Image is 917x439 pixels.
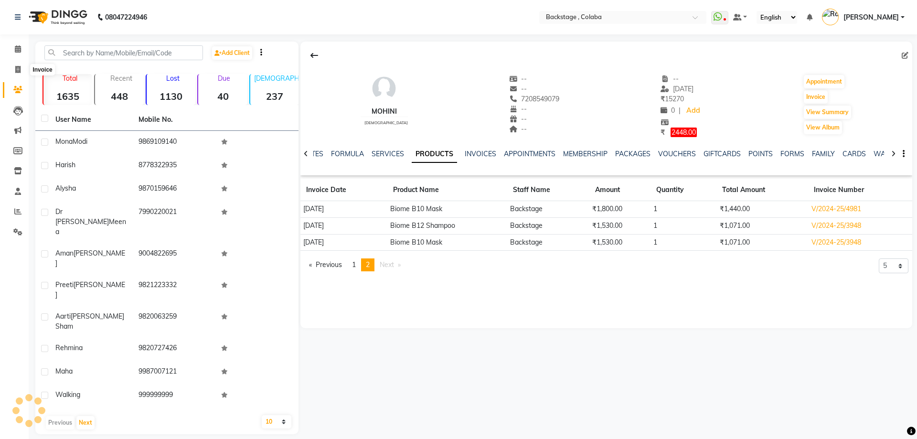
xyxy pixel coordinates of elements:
b: 08047224946 [105,4,147,31]
th: Invoice Date [300,179,387,201]
strong: 237 [250,90,299,102]
td: 1 [650,201,716,217]
button: View Album [804,121,842,134]
span: 15270 [661,95,684,103]
td: 9870159646 [133,178,216,201]
td: V/2024-25/3948 [808,234,912,251]
th: Amount [589,179,650,201]
span: 0 [661,106,675,115]
div: Back to Client [304,46,324,64]
th: Mobile No. [133,109,216,131]
span: Next [380,260,394,269]
span: Maha [55,367,73,375]
a: APPOINTMENTS [504,150,555,158]
td: 9004822695 [133,243,216,274]
td: 9869109140 [133,131,216,154]
span: Dr [PERSON_NAME] [55,207,109,226]
span: [DATE] [661,85,693,93]
span: Mona [55,137,73,146]
span: [PERSON_NAME] [843,12,899,22]
td: Backstage [507,234,589,251]
td: ₹1,440.00 [716,201,808,217]
div: mohini [361,107,408,117]
td: 1 [650,234,716,251]
td: [DATE] [300,217,387,234]
a: PRODUCTS [412,146,457,163]
a: FORMULA [331,150,364,158]
p: [DEMOGRAPHIC_DATA] [254,74,299,83]
th: Total Amount [716,179,808,201]
a: FAMILY [812,150,835,158]
td: ₹1,800.00 [589,201,650,217]
td: ₹1,071.00 [716,217,808,234]
strong: 448 [95,90,144,102]
td: 9820727426 [133,337,216,361]
img: avatar [370,74,398,103]
p: Lost [150,74,195,83]
span: -- [509,125,527,133]
span: | [679,106,681,116]
a: MEMBERSHIP [563,150,608,158]
strong: 1130 [147,90,195,102]
a: Add [684,104,701,118]
span: -- [509,75,527,83]
span: -- [509,105,527,113]
span: -- [509,85,527,93]
img: logo [24,4,90,31]
div: Invoice [30,64,54,75]
td: [DATE] [300,234,387,251]
td: Backstage [507,201,589,217]
span: Aarti [55,312,71,321]
span: Walking [55,390,80,399]
button: Appointment [804,75,844,88]
a: VOUCHERS [658,150,696,158]
nav: Pagination [304,258,406,271]
a: PACKAGES [615,150,650,158]
td: ₹1,530.00 [589,234,650,251]
td: Biome B12 Shampoo [387,217,507,234]
td: 9987007121 [133,361,216,384]
td: Backstage [507,217,589,234]
a: SERVICES [372,150,404,158]
th: Quantity [650,179,716,201]
img: Rashmi Banerjee [822,9,839,25]
span: Alysha [55,184,76,193]
td: Biome B10 Mask [387,201,507,217]
span: [PERSON_NAME] sham [55,312,124,331]
td: 9820063259 [133,306,216,337]
td: V/2024-25/4981 [808,201,912,217]
th: Invoice Number [808,179,912,201]
td: ₹1,530.00 [589,217,650,234]
button: Next [76,416,95,429]
a: FORMS [780,150,804,158]
button: View Summary [804,106,851,119]
td: 1 [650,217,716,234]
a: Previous [304,258,347,271]
span: [PERSON_NAME] [55,249,125,268]
a: Add Client [212,46,252,60]
a: INVOICES [465,150,496,158]
input: Search by Name/Mobile/Email/Code [44,45,203,60]
button: Invoice [804,90,828,104]
a: POINTS [748,150,773,158]
a: WALLET [874,150,901,158]
span: Modi [73,137,87,146]
span: Preeti [55,280,74,289]
th: Product Name [387,179,507,201]
p: Recent [99,74,144,83]
td: ₹1,071.00 [716,234,808,251]
span: 2 [366,260,370,269]
th: Staff Name [507,179,589,201]
span: 7208549079 [509,95,560,103]
span: ₹ [661,128,665,137]
td: Biome B10 Mask [387,234,507,251]
span: [PERSON_NAME] [55,280,125,299]
span: Rehmina [55,343,83,352]
th: User Name [50,109,133,131]
strong: 1635 [43,90,92,102]
span: ₹ [661,95,665,103]
td: 7990220021 [133,201,216,243]
td: V/2024-25/3948 [808,217,912,234]
p: Total [47,74,92,83]
span: [DEMOGRAPHIC_DATA] [364,120,408,125]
